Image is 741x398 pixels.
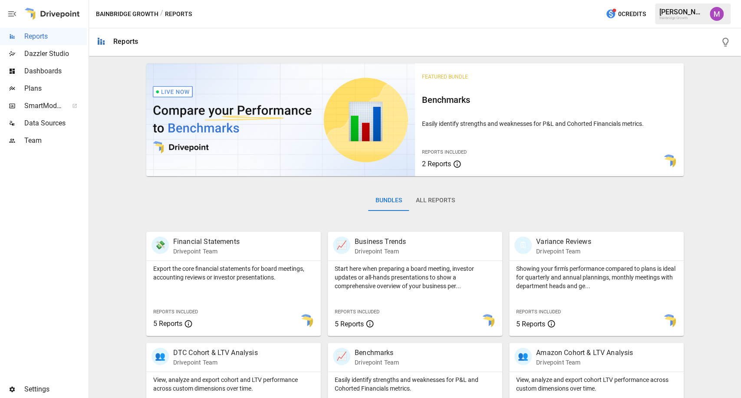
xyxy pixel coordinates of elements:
[113,37,138,46] div: Reports
[618,9,646,20] span: 0 Credits
[514,237,532,254] div: 🗓
[355,358,399,367] p: Drivepoint Team
[662,314,676,328] img: smart model
[173,247,240,256] p: Drivepoint Team
[24,118,87,128] span: Data Sources
[333,237,350,254] div: 📈
[659,16,705,20] div: Bainbridge Growth
[705,2,729,26] button: Umer Muhammed
[516,320,545,328] span: 5 Reports
[536,247,591,256] p: Drivepoint Team
[516,375,677,393] p: View, analyze and export cohort LTV performance across custom dimensions over time.
[153,264,314,282] p: Export the core financial statements for board meetings, accounting reviews or investor presentat...
[335,375,495,393] p: Easily identify strengths and weaknesses for P&L and Cohorted Financials metrics.
[151,237,169,254] div: 💸
[153,319,182,328] span: 5 Reports
[422,160,451,168] span: 2 Reports
[173,358,258,367] p: Drivepoint Team
[24,101,63,111] span: SmartModel
[368,190,408,211] button: Bundles
[514,348,532,365] div: 👥
[299,314,313,328] img: smart model
[602,6,649,22] button: 0Credits
[173,348,258,358] p: DTC Cohort & LTV Analysis
[422,119,677,128] p: Easily identify strengths and weaknesses for P&L and Cohorted Financials metrics.
[710,7,724,21] img: Umer Muhammed
[422,149,467,155] span: Reports Included
[62,99,68,110] span: ™
[516,309,561,315] span: Reports Included
[96,9,158,20] button: Bainbridge Growth
[24,31,87,42] span: Reports
[536,358,633,367] p: Drivepoint Team
[662,155,676,168] img: smart model
[355,247,406,256] p: Drivepoint Team
[422,93,677,107] h6: Benchmarks
[151,348,169,365] div: 👥
[153,375,314,393] p: View, analyze and export cohort and LTV performance across custom dimensions over time.
[24,135,87,146] span: Team
[24,66,87,76] span: Dashboards
[481,314,494,328] img: smart model
[24,83,87,94] span: Plans
[408,190,461,211] button: All Reports
[355,348,399,358] p: Benchmarks
[333,348,350,365] div: 📈
[536,237,591,247] p: Variance Reviews
[146,63,415,176] img: video thumbnail
[335,264,495,290] p: Start here when preparing a board meeting, investor updates or all-hands presentations to show a ...
[335,309,379,315] span: Reports Included
[659,8,705,16] div: [PERSON_NAME]
[24,49,87,59] span: Dazzler Studio
[173,237,240,247] p: Financial Statements
[355,237,406,247] p: Business Trends
[335,320,364,328] span: 5 Reports
[153,309,198,315] span: Reports Included
[24,384,87,395] span: Settings
[422,74,468,80] span: Featured Bundle
[160,9,163,20] div: /
[516,264,677,290] p: Showing your firm's performance compared to plans is ideal for quarterly and annual plannings, mo...
[536,348,633,358] p: Amazon Cohort & LTV Analysis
